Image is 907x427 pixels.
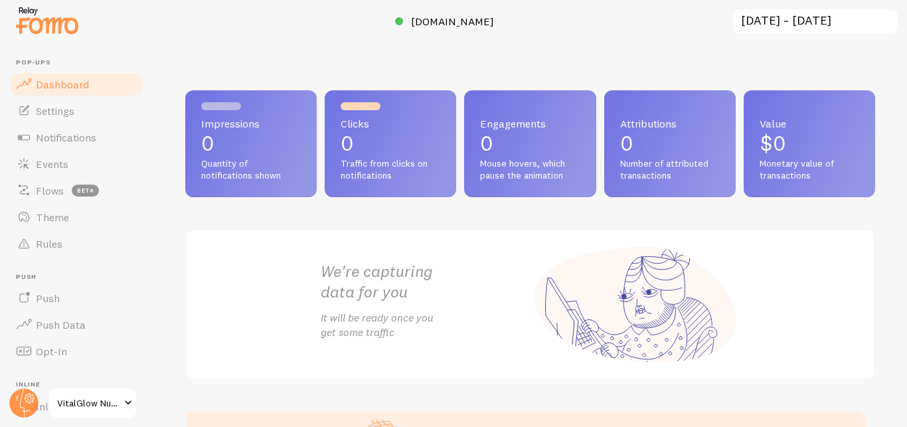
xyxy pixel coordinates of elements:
span: Quantity of notifications shown [201,158,301,181]
span: $0 [760,130,786,156]
a: Opt-In [8,338,145,365]
span: Engagements [480,118,580,129]
span: Push Data [36,318,86,331]
span: Pop-ups [16,58,145,67]
a: Theme [8,204,145,230]
a: Push [8,285,145,311]
a: Events [8,151,145,177]
span: Mouse hovers, which pause the animation [480,158,580,181]
span: Impressions [201,118,301,129]
span: Notifications [36,131,96,144]
a: Settings [8,98,145,124]
a: Rules [8,230,145,257]
p: 0 [480,133,580,154]
span: Value [760,118,859,129]
span: Rules [36,237,62,250]
span: Flows [36,184,64,197]
span: Traffic from clicks on notifications [341,158,440,181]
span: VitalGlow Nutrition [57,395,120,411]
a: VitalGlow Nutrition [48,387,137,419]
a: Push Data [8,311,145,338]
span: Inline [16,381,145,389]
span: Dashboard [36,78,89,91]
span: Monetary value of transactions [760,158,859,181]
span: Events [36,157,68,171]
span: Push [36,292,60,305]
span: Clicks [341,118,440,129]
p: 0 [341,133,440,154]
span: Push [16,273,145,282]
span: beta [72,185,99,197]
p: 0 [620,133,720,154]
span: Settings [36,104,74,118]
a: Notifications [8,124,145,151]
a: Flows beta [8,177,145,204]
a: Dashboard [8,71,145,98]
p: 0 [201,133,301,154]
span: Number of attributed transactions [620,158,720,181]
span: Attributions [620,118,720,129]
p: It will be ready once you get some traffic [321,310,531,341]
img: fomo-relay-logo-orange.svg [14,3,80,37]
span: Opt-In [36,345,67,358]
span: Theme [36,211,69,224]
h2: We're capturing data for you [321,261,531,302]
